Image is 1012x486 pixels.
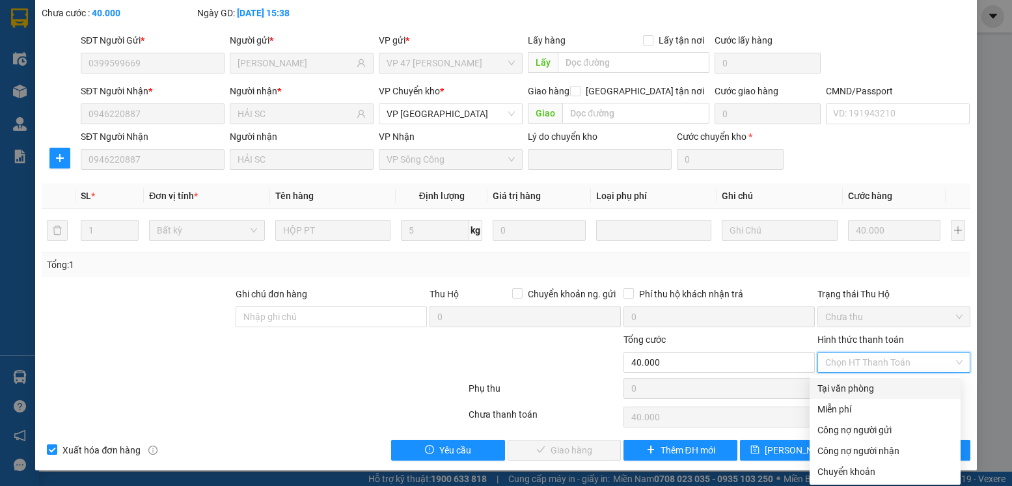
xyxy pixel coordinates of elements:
[623,334,666,345] span: Tổng cước
[528,35,566,46] span: Lấy hàng
[467,381,622,404] div: Phụ thu
[528,103,562,124] span: Giao
[508,440,622,461] button: checkGiao hàng
[379,129,523,144] div: VP Nhận
[149,191,198,201] span: Đơn vị tính
[825,307,962,327] span: Chưa thu
[122,32,544,48] li: 271 - [PERSON_NAME] - [GEOGRAPHIC_DATA] - [GEOGRAPHIC_DATA]
[740,440,854,461] button: save[PERSON_NAME] chuyển hoàn
[230,84,374,98] div: Người nhận
[50,153,70,163] span: plus
[562,103,709,124] input: Dọc đường
[661,443,715,457] span: Thêm ĐH mới
[848,220,940,241] input: 0
[197,6,349,20] div: Ngày GD:
[817,402,953,416] div: Miễn phí
[81,84,225,98] div: SĐT Người Nhận
[81,33,225,47] div: SĐT Người Gửi
[42,6,194,20] div: Chưa cước :
[81,129,225,144] div: SĐT Người Nhận
[419,191,465,201] span: Định lượng
[439,443,471,457] span: Yêu cầu
[765,443,888,457] span: [PERSON_NAME] chuyển hoàn
[379,33,523,47] div: VP gửi
[558,52,709,73] input: Dọc đường
[825,353,962,372] span: Chọn HT Thanh Toán
[817,423,953,437] div: Công nợ người gửi
[379,86,440,96] span: VP Chuyển kho
[357,109,366,118] span: user
[391,440,505,461] button: exclamation-circleYêu cầu
[715,103,821,124] input: Cước giao hàng
[528,52,558,73] span: Lấy
[817,444,953,458] div: Công nợ người nhận
[238,107,354,121] input: Tên người nhận
[236,306,427,327] input: Ghi chú đơn hàng
[810,420,961,440] div: Cước gửi hàng sẽ được ghi vào công nợ của người gửi
[646,445,655,455] span: plus
[653,33,709,47] span: Lấy tận nơi
[275,191,314,201] span: Tên hàng
[715,35,773,46] label: Cước lấy hàng
[810,440,961,461] div: Cước gửi hàng sẽ được ghi vào công nợ của người nhận
[528,129,672,144] div: Lý do chuyển kho
[623,440,737,461] button: plusThêm ĐH mới
[148,446,157,455] span: info-circle
[848,191,892,201] span: Cước hàng
[951,220,964,241] button: plus
[750,445,759,455] span: save
[430,289,459,299] span: Thu Hộ
[81,191,91,201] span: SL
[425,445,434,455] span: exclamation-circle
[817,381,953,396] div: Tại văn phòng
[469,220,482,241] span: kg
[387,150,515,169] span: VP Sông Công
[47,258,391,272] div: Tổng: 1
[357,59,366,68] span: user
[634,287,748,301] span: Phí thu hộ khách nhận trả
[57,443,146,457] span: Xuất hóa đơn hàng
[275,220,391,241] input: VD: Bàn, Ghế
[817,334,904,345] label: Hình thức thanh toán
[387,104,515,124] span: VP Yên Bình
[722,220,838,241] input: Ghi Chú
[47,220,68,241] button: delete
[591,183,717,209] th: Loại phụ phí
[387,53,515,73] span: VP 47 Trần Khát Chân
[581,84,709,98] span: [GEOGRAPHIC_DATA] tận nơi
[717,183,843,209] th: Ghi chú
[817,465,953,479] div: Chuyển khoản
[817,287,970,301] div: Trạng thái Thu Hộ
[955,358,963,366] span: close-circle
[230,129,374,144] div: Người nhận
[826,84,970,98] div: CMND/Passport
[237,8,290,18] b: [DATE] 15:38
[49,148,70,169] button: plus
[715,86,778,96] label: Cước giao hàng
[16,88,174,110] b: GỬI : VP Sông Công
[230,33,374,47] div: Người gửi
[493,220,585,241] input: 0
[493,191,541,201] span: Giá trị hàng
[157,221,257,240] span: Bất kỳ
[715,53,821,74] input: Cước lấy hàng
[467,407,622,430] div: Chưa thanh toán
[528,86,569,96] span: Giao hàng
[677,129,784,144] div: Cước chuyển kho
[92,8,120,18] b: 40.000
[236,289,307,299] label: Ghi chú đơn hàng
[238,56,354,70] input: Tên người gửi
[16,16,114,81] img: logo.jpg
[523,287,621,301] span: Chuyển khoản ng. gửi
